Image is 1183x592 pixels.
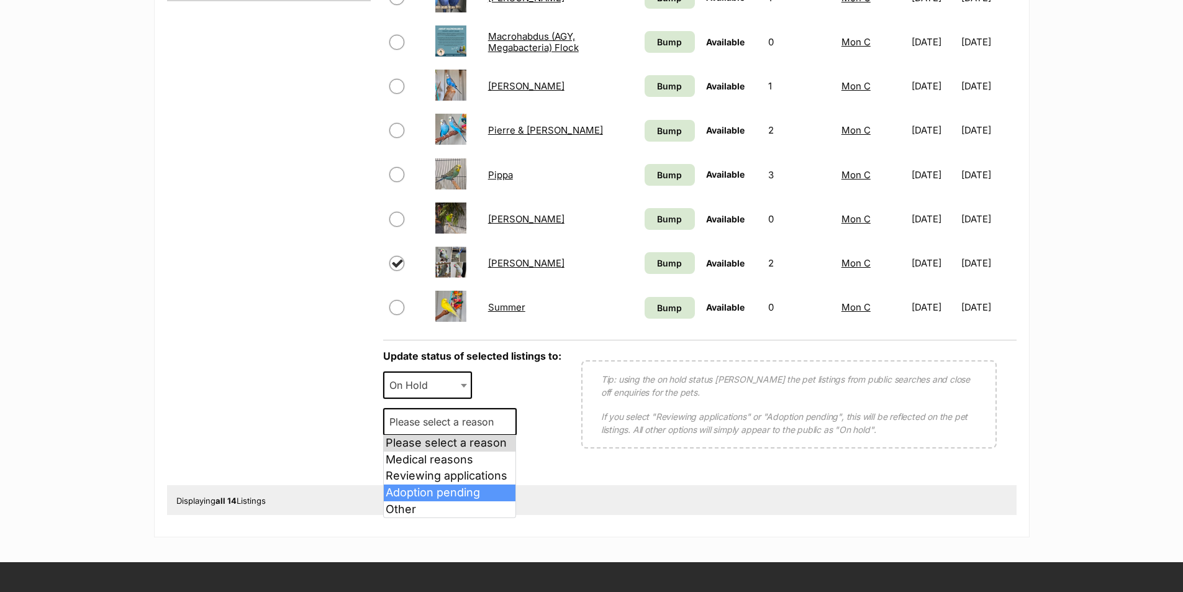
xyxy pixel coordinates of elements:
[841,80,871,92] a: Mon C
[961,286,1015,329] td: [DATE]
[488,30,579,53] a: Macrohabdus (AGY, Megabacteria) Flock
[841,36,871,48] a: Mon C
[907,242,960,285] td: [DATE]
[961,198,1015,240] td: [DATE]
[907,153,960,196] td: [DATE]
[645,120,695,142] a: Bump
[383,371,473,399] span: On Hold
[706,302,745,312] span: Available
[384,413,506,430] span: Please select a reason
[961,65,1015,107] td: [DATE]
[384,468,515,485] li: Reviewing applications
[961,153,1015,196] td: [DATE]
[176,496,266,506] span: Displaying Listings
[645,75,695,97] a: Bump
[961,242,1015,285] td: [DATE]
[384,501,515,518] li: Other
[907,109,960,152] td: [DATE]
[384,435,515,452] li: Please select a reason
[841,257,871,269] a: Mon C
[645,208,695,230] a: Bump
[841,301,871,313] a: Mon C
[763,109,835,152] td: 2
[657,35,682,48] span: Bump
[488,169,513,181] a: Pippa
[601,373,977,399] p: Tip: using the on hold status [PERSON_NAME] the pet listings from public searches and close off e...
[488,124,603,136] a: Pierre & [PERSON_NAME]
[488,301,525,313] a: Summer
[657,168,682,181] span: Bump
[384,452,515,468] li: Medical reasons
[645,164,695,186] a: Bump
[657,301,682,314] span: Bump
[763,198,835,240] td: 0
[706,169,745,180] span: Available
[657,80,682,93] span: Bump
[657,257,682,270] span: Bump
[763,153,835,196] td: 3
[488,213,564,225] a: [PERSON_NAME]
[383,408,517,435] span: Please select a reason
[384,485,515,501] li: Adoption pending
[601,410,977,436] p: If you select "Reviewing applications" or "Adoption pending", this will be reflected on the pet l...
[706,258,745,268] span: Available
[657,212,682,225] span: Bump
[907,198,960,240] td: [DATE]
[961,20,1015,63] td: [DATE]
[961,109,1015,152] td: [DATE]
[841,124,871,136] a: Mon C
[215,496,237,506] strong: all 14
[645,252,695,274] a: Bump
[841,169,871,181] a: Mon C
[645,31,695,53] a: Bump
[706,125,745,135] span: Available
[907,286,960,329] td: [DATE]
[907,65,960,107] td: [DATE]
[763,20,835,63] td: 0
[488,257,564,269] a: [PERSON_NAME]
[657,124,682,137] span: Bump
[907,20,960,63] td: [DATE]
[706,214,745,224] span: Available
[706,81,745,91] span: Available
[763,286,835,329] td: 0
[645,297,695,319] a: Bump
[763,65,835,107] td: 1
[706,37,745,47] span: Available
[383,350,561,362] label: Update status of selected listings to:
[384,376,440,394] span: On Hold
[841,213,871,225] a: Mon C
[488,80,564,92] a: [PERSON_NAME]
[763,242,835,285] td: 2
